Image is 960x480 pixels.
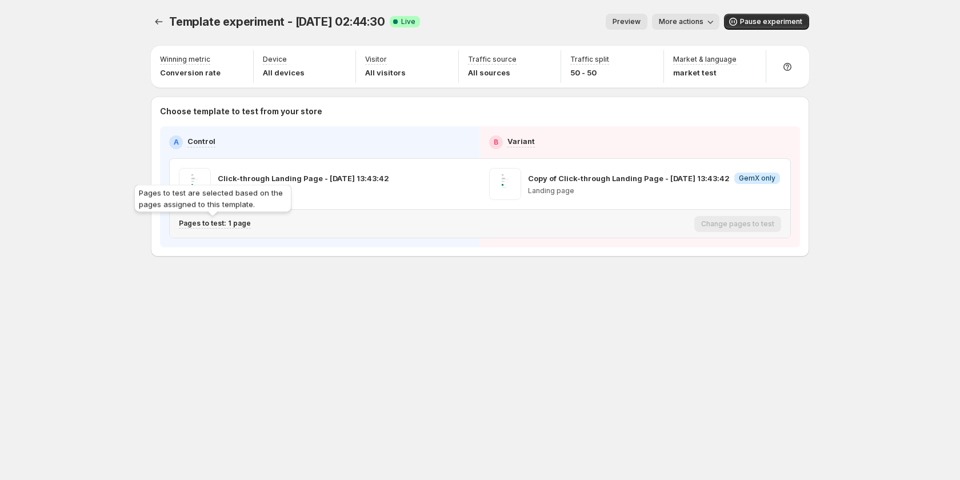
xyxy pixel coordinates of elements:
img: Click-through Landing Page - Sep 15, 13:43:42 [179,168,211,200]
p: market test [673,67,737,78]
p: All visitors [365,67,406,78]
p: Pages to test: 1 page [179,219,251,228]
button: Pause experiment [724,14,809,30]
p: Landing page [218,186,389,195]
img: Copy of Click-through Landing Page - Sep 15, 13:43:42 [489,168,521,200]
span: Preview [613,17,641,26]
span: Template experiment - [DATE] 02:44:30 [169,15,385,29]
p: Visitor [365,55,387,64]
p: All devices [263,67,305,78]
p: Copy of Click-through Landing Page - [DATE] 13:43:42 [528,173,730,184]
span: GemX only [739,174,775,183]
p: 50 - 50 [570,67,609,78]
h2: B [494,138,498,147]
span: More actions [659,17,703,26]
p: Winning metric [160,55,210,64]
p: Traffic source [468,55,517,64]
p: Click-through Landing Page - [DATE] 13:43:42 [218,173,389,184]
span: Pause experiment [740,17,802,26]
button: Preview [606,14,647,30]
p: Control [187,135,215,147]
button: More actions [652,14,719,30]
p: Device [263,55,287,64]
p: Market & language [673,55,737,64]
p: Conversion rate [160,67,221,78]
button: Experiments [151,14,167,30]
p: Choose template to test from your store [160,106,800,117]
h2: A [174,138,179,147]
p: Landing page [528,186,780,195]
p: Traffic split [570,55,609,64]
span: Live [401,17,415,26]
p: Variant [507,135,535,147]
p: All sources [468,67,517,78]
